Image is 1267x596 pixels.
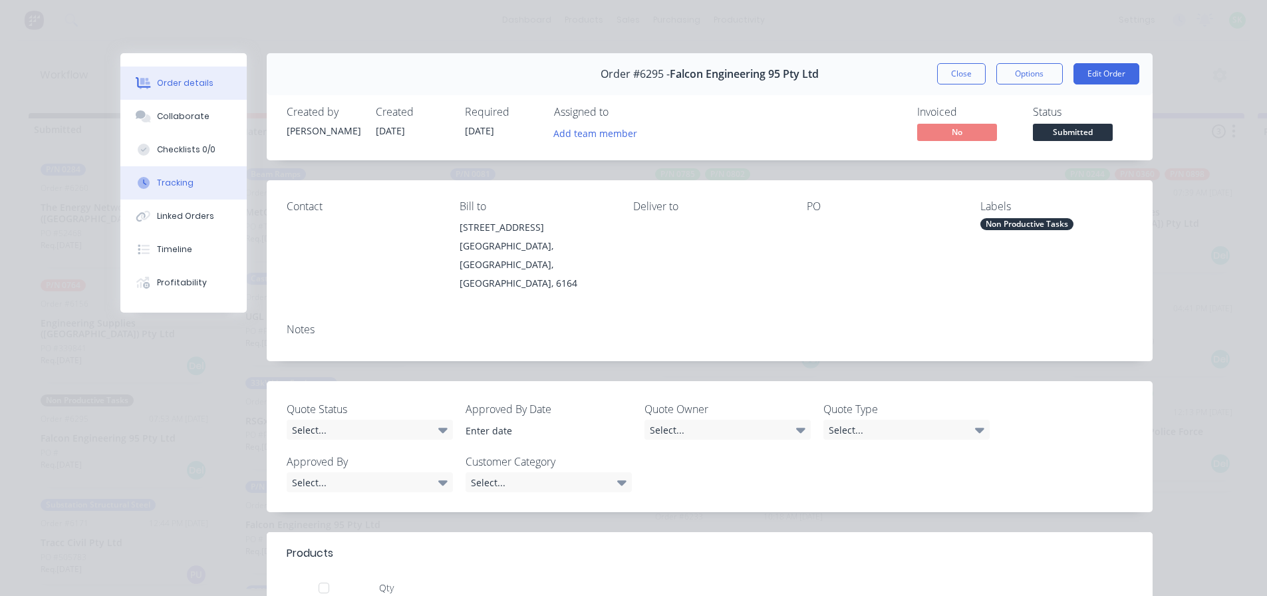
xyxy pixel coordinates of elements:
button: Edit Order [1073,63,1139,84]
div: Contact [287,200,439,213]
div: Bill to [460,200,612,213]
div: Select... [287,420,453,440]
button: Submitted [1033,124,1113,144]
div: [STREET_ADDRESS] [460,218,612,237]
span: Submitted [1033,124,1113,140]
div: Non Productive Tasks [980,218,1073,230]
div: Status [1033,106,1133,118]
button: Add team member [546,124,644,142]
div: Created [376,106,449,118]
div: Tracking [157,177,194,189]
label: Quote Type [823,401,990,417]
span: [DATE] [376,124,405,137]
div: Checklists 0/0 [157,144,215,156]
button: Tracking [120,166,247,200]
span: Falcon Engineering 95 Pty Ltd [670,68,819,80]
button: Collaborate [120,100,247,133]
label: Customer Category [466,454,632,470]
label: Quote Status [287,401,453,417]
button: Linked Orders [120,200,247,233]
button: Add team member [554,124,644,142]
div: Notes [287,323,1133,336]
div: Invoiced [917,106,1017,118]
div: Order details [157,77,213,89]
button: Timeline [120,233,247,266]
div: Required [465,106,538,118]
span: [DATE] [465,124,494,137]
div: Select... [466,472,632,492]
span: Order #6295 - [601,68,670,80]
div: PO [807,200,959,213]
div: Labels [980,200,1133,213]
div: Collaborate [157,110,210,122]
div: [PERSON_NAME] [287,124,360,138]
button: Options [996,63,1063,84]
div: Select... [823,420,990,440]
label: Quote Owner [644,401,811,417]
label: Approved By [287,454,453,470]
div: Deliver to [633,200,785,213]
div: [GEOGRAPHIC_DATA], [GEOGRAPHIC_DATA], [GEOGRAPHIC_DATA], 6164 [460,237,612,293]
div: Assigned to [554,106,687,118]
div: Timeline [157,243,192,255]
div: Products [287,545,333,561]
button: Close [937,63,986,84]
label: Approved By Date [466,401,632,417]
button: Order details [120,67,247,100]
div: Linked Orders [157,210,214,222]
button: Profitability [120,266,247,299]
div: Profitability [157,277,207,289]
input: Enter date [456,420,622,440]
div: Select... [287,472,453,492]
div: Select... [644,420,811,440]
div: [STREET_ADDRESS][GEOGRAPHIC_DATA], [GEOGRAPHIC_DATA], [GEOGRAPHIC_DATA], 6164 [460,218,612,293]
button: Checklists 0/0 [120,133,247,166]
span: No [917,124,997,140]
div: Created by [287,106,360,118]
